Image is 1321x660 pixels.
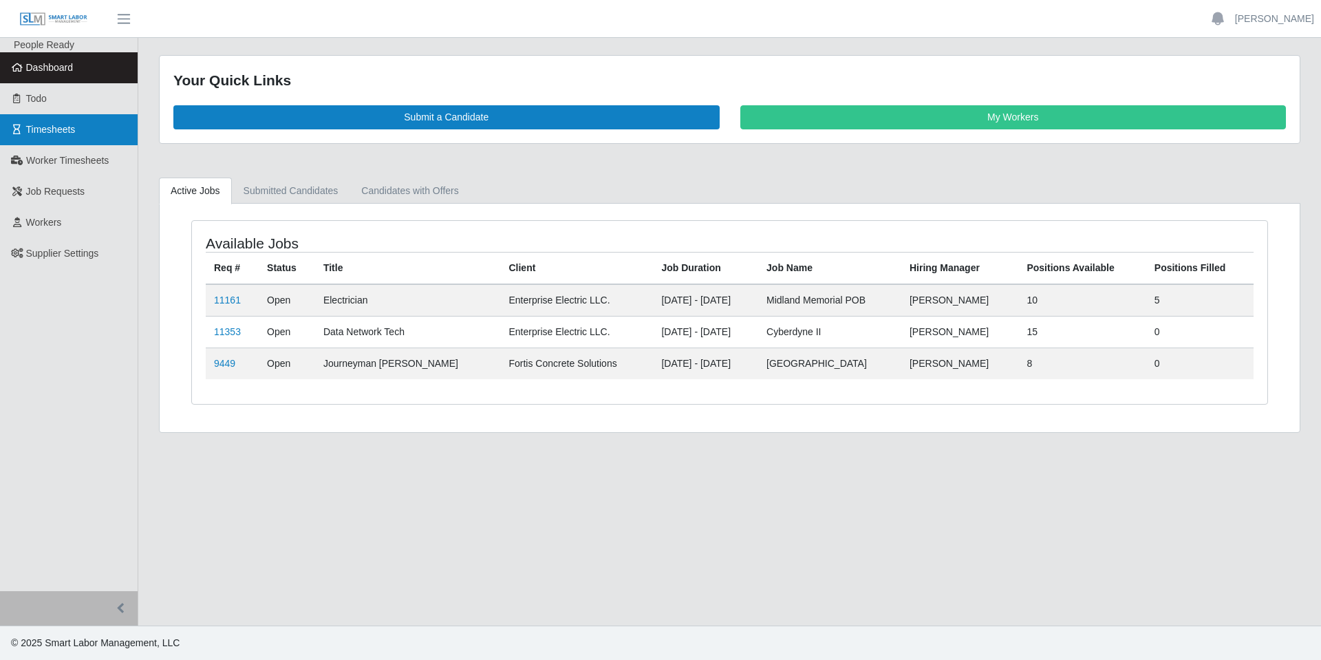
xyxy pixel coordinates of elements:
a: 11161 [214,295,241,306]
td: 0 [1146,348,1254,379]
td: [DATE] - [DATE] [653,284,758,317]
a: My Workers [740,105,1287,129]
td: Enterprise Electric LLC. [500,284,653,317]
td: Midland Memorial POB [758,284,901,317]
td: Journeyman [PERSON_NAME] [315,348,501,379]
td: [DATE] - [DATE] [653,348,758,379]
a: [PERSON_NAME] [1235,12,1314,26]
td: [GEOGRAPHIC_DATA] [758,348,901,379]
td: Data Network Tech [315,316,501,348]
span: © 2025 Smart Labor Management, LLC [11,637,180,648]
div: Your Quick Links [173,70,1286,92]
a: Active Jobs [159,178,232,204]
span: Supplier Settings [26,248,99,259]
td: 10 [1018,284,1146,317]
span: Workers [26,217,62,228]
span: People Ready [14,39,74,50]
td: Electrician [315,284,501,317]
td: [PERSON_NAME] [901,316,1018,348]
a: 11353 [214,326,241,337]
th: Hiring Manager [901,252,1018,284]
h4: Available Jobs [206,235,630,252]
a: Candidates with Offers [350,178,470,204]
th: Title [315,252,501,284]
th: Req # [206,252,259,284]
span: Worker Timesheets [26,155,109,166]
td: [DATE] - [DATE] [653,316,758,348]
th: Job Duration [653,252,758,284]
th: Client [500,252,653,284]
td: Enterprise Electric LLC. [500,316,653,348]
td: 15 [1018,316,1146,348]
td: Fortis Concrete Solutions [500,348,653,379]
td: Open [259,284,315,317]
th: Status [259,252,315,284]
th: Job Name [758,252,901,284]
td: [PERSON_NAME] [901,348,1018,379]
th: Positions Filled [1146,252,1254,284]
a: Submit a Candidate [173,105,720,129]
td: 0 [1146,316,1254,348]
a: 9449 [214,358,235,369]
span: Dashboard [26,62,74,73]
td: 8 [1018,348,1146,379]
img: SLM Logo [19,12,88,27]
td: [PERSON_NAME] [901,284,1018,317]
td: Cyberdyne II [758,316,901,348]
th: Positions Available [1018,252,1146,284]
a: Submitted Candidates [232,178,350,204]
td: 5 [1146,284,1254,317]
span: Timesheets [26,124,76,135]
td: Open [259,348,315,379]
td: Open [259,316,315,348]
span: Job Requests [26,186,85,197]
span: Todo [26,93,47,104]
